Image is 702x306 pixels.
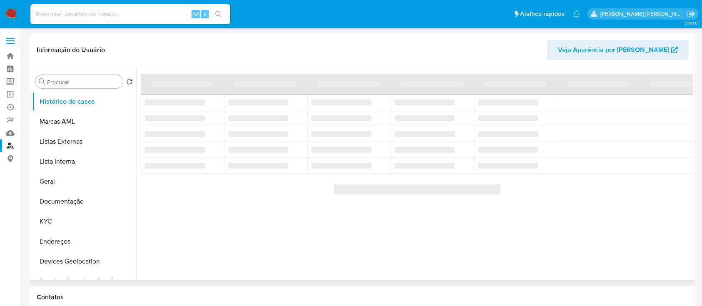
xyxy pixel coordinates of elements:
h1: Contatos [37,293,689,301]
button: KYC [32,211,136,231]
span: Veja Aparência por [PERSON_NAME] [558,40,669,60]
button: Marcas AML [32,112,136,132]
input: Procurar [47,78,119,86]
a: Sair [687,10,696,18]
h1: Informação do Usuário [37,46,105,54]
p: alessandra.barbosa@mercadopago.com [600,10,685,18]
button: Veja Aparência por [PERSON_NAME] [547,40,689,60]
span: s [204,10,206,18]
button: Documentação [32,192,136,211]
span: Alt [192,10,199,18]
input: Pesquise usuários ou casos... [30,9,230,20]
button: Listas Externas [32,132,136,152]
a: Notificações [573,10,580,17]
button: Histórico de casos [32,92,136,112]
button: Geral [32,172,136,192]
button: Retornar ao pedido padrão [126,78,133,87]
button: Endereços [32,231,136,251]
span: Atalhos rápidos [520,10,565,18]
button: Procurar [39,78,45,85]
button: Devices Geolocation [32,251,136,271]
button: search-icon [210,8,227,20]
button: Detalhe da geolocalização [32,271,136,291]
button: Lista Interna [32,152,136,172]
